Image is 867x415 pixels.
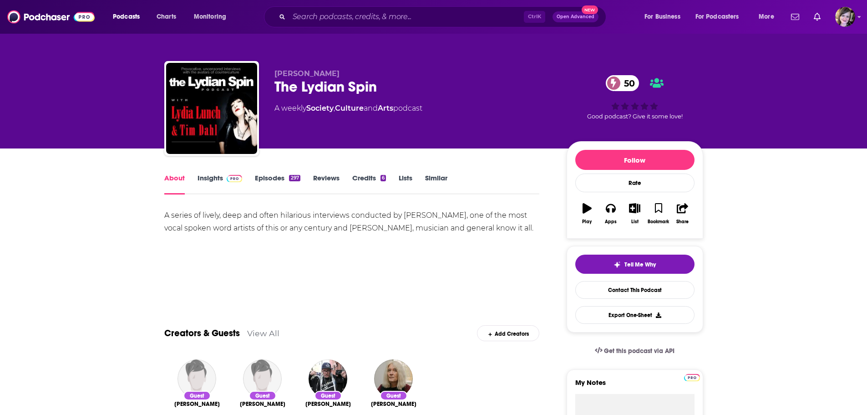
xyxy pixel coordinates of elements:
button: open menu [752,10,786,24]
div: A weekly podcast [274,103,422,114]
a: Similar [425,174,447,195]
button: Export One-Sheet [575,306,695,324]
a: InsightsPodchaser Pro [198,174,243,195]
a: Culture [335,104,364,113]
a: Get this podcast via API [588,340,682,362]
button: open menu [106,10,152,24]
button: Follow [575,150,695,170]
span: [PERSON_NAME] [371,400,416,408]
span: More [759,10,774,23]
div: Share [676,219,689,225]
div: Apps [605,219,617,225]
img: Malcolm Jarry [177,359,216,398]
div: 6 [380,175,386,181]
a: Reviews [313,174,340,195]
a: Lucien Greaves [240,400,285,408]
img: Lucien Greaves [243,359,282,398]
button: Show profile menu [835,7,855,27]
span: [PERSON_NAME] [174,400,220,408]
a: Ricky Powell [305,400,351,408]
span: , [334,104,335,113]
div: Search podcasts, credits, & more... [273,6,615,27]
div: 50Good podcast? Give it some love! [567,69,703,126]
span: Logged in as IAmMBlankenship [835,7,855,27]
button: Apps [599,197,623,230]
span: Podcasts [113,10,140,23]
span: Charts [157,10,176,23]
a: View All [247,328,279,338]
a: Charts [151,10,182,24]
div: 297 [289,175,300,181]
button: Play [575,197,599,230]
span: [PERSON_NAME] [305,400,351,408]
button: List [623,197,646,230]
button: open menu [638,10,692,24]
a: About [164,174,185,195]
button: tell me why sparkleTell Me Why [575,255,695,274]
input: Search podcasts, credits, & more... [289,10,524,24]
a: Credits6 [352,174,386,195]
div: Guest [183,391,211,400]
button: Bookmark [647,197,670,230]
span: [PERSON_NAME] [240,400,285,408]
button: Open AdvancedNew [553,11,598,22]
a: Arts [378,104,393,113]
span: Tell Me Why [624,261,656,268]
button: open menu [690,10,752,24]
div: List [631,219,639,225]
img: tell me why sparkle [613,261,621,268]
img: Lucy Sante [374,359,413,398]
span: For Podcasters [695,10,739,23]
img: The Lydian Spin [166,63,257,154]
a: Society [306,104,334,113]
div: Guest [314,391,342,400]
a: Show notifications dropdown [810,9,824,25]
img: Podchaser Pro [684,374,700,381]
span: Ctrl K [524,11,545,23]
span: and [364,104,378,113]
span: Monitoring [194,10,226,23]
div: Guest [380,391,407,400]
img: Podchaser Pro [227,175,243,182]
img: User Profile [835,7,855,27]
a: Creators & Guests [164,328,240,339]
a: Episodes297 [255,174,300,195]
div: A series of lively, deep and often hilarious interviews conducted by [PERSON_NAME], one of the mo... [164,209,540,235]
a: Contact This Podcast [575,281,695,299]
a: 50 [606,75,639,91]
span: 50 [615,75,639,91]
div: Bookmark [648,219,669,225]
img: Podchaser - Follow, Share and Rate Podcasts [7,8,95,26]
label: My Notes [575,378,695,394]
div: Guest [249,391,276,400]
button: Share [670,197,694,230]
a: Pro website [684,373,700,381]
a: Show notifications dropdown [787,9,803,25]
span: Good podcast? Give it some love! [587,113,683,120]
a: Lists [399,174,412,195]
div: Add Creators [477,325,539,341]
span: New [582,5,598,14]
div: Play [582,219,592,225]
span: For Business [644,10,680,23]
span: Open Advanced [557,15,594,19]
a: Malcolm Jarry [174,400,220,408]
div: Rate [575,174,695,192]
span: Get this podcast via API [604,347,674,355]
button: open menu [188,10,238,24]
span: [PERSON_NAME] [274,69,340,78]
a: Lucy Sante [371,400,416,408]
img: Ricky Powell [309,359,347,398]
